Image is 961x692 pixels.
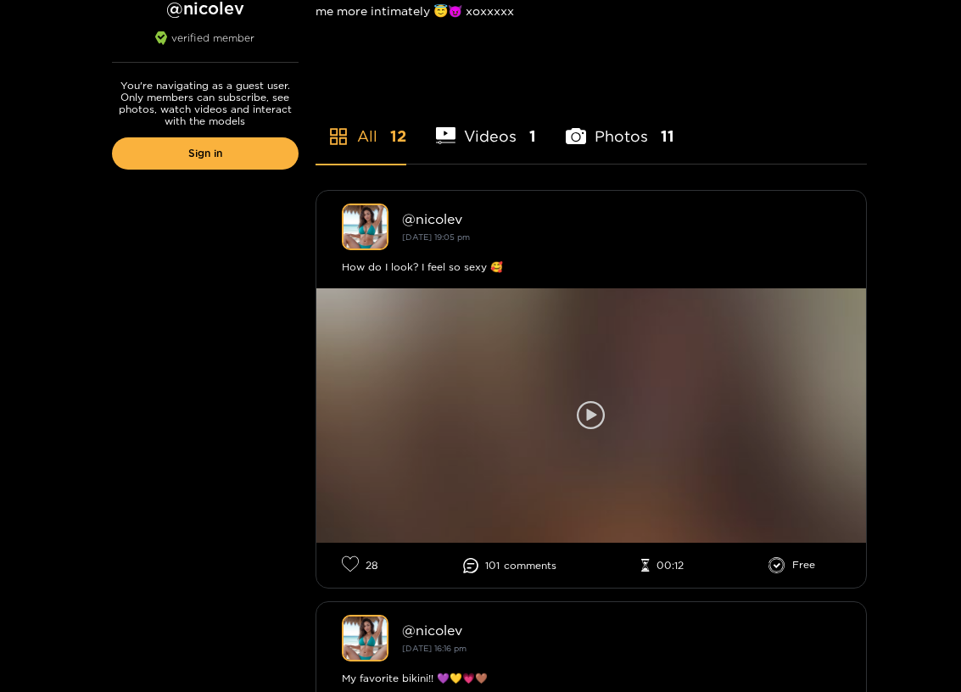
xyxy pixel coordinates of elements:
[342,259,841,276] div: How do I look? I feel so sexy 🥰
[112,80,299,127] p: You're navigating as a guest user. Only members can subscribe, see photos, watch videos and inter...
[402,622,841,638] div: @ nicolev
[661,126,674,147] span: 11
[342,615,388,661] img: nicolev
[402,211,841,226] div: @ nicolev
[112,137,299,170] a: Sign in
[566,87,674,164] li: Photos
[342,204,388,250] img: nicolev
[504,560,556,572] span: comment s
[641,559,684,572] li: 00:12
[342,555,378,575] li: 28
[328,126,349,147] span: appstore
[316,87,406,164] li: All
[436,87,537,164] li: Videos
[342,670,841,687] div: My favorite bikini!! 💜💛💗🤎
[112,31,299,63] div: verified member
[529,126,536,147] span: 1
[390,126,406,147] span: 12
[463,558,556,573] li: 101
[402,232,470,242] small: [DATE] 19:05 pm
[768,557,815,574] li: Free
[402,644,467,653] small: [DATE] 16:16 pm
